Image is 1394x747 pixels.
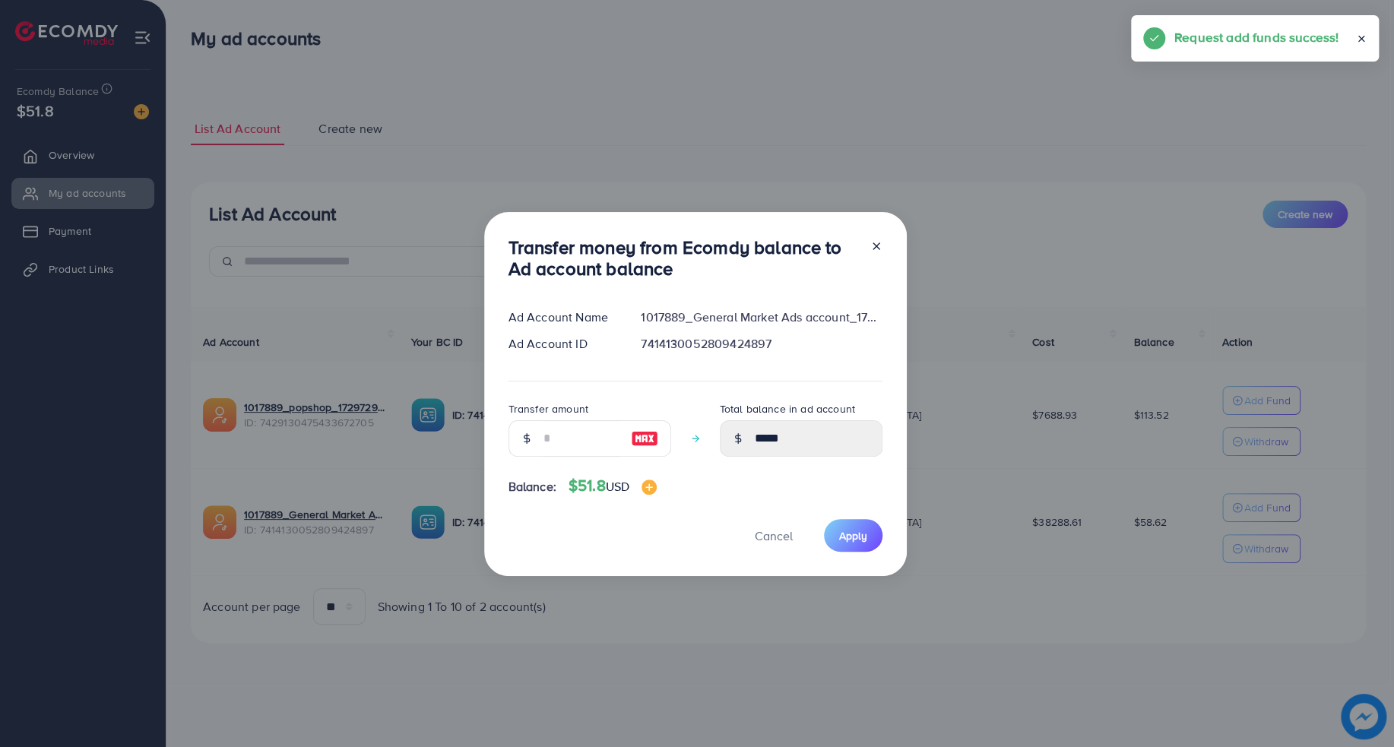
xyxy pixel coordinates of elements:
img: image [642,480,657,495]
div: 1017889_General Market Ads account_1726236686365 [629,309,894,326]
div: Ad Account Name [496,309,629,326]
button: Cancel [736,519,812,552]
h4: $51.8 [569,476,657,495]
span: Cancel [755,527,793,544]
img: image [631,429,658,448]
div: 7414130052809424897 [629,335,894,353]
div: Ad Account ID [496,335,629,353]
h5: Request add funds success! [1174,27,1339,47]
span: USD [606,478,629,495]
label: Total balance in ad account [720,401,855,416]
label: Transfer amount [508,401,588,416]
h3: Transfer money from Ecomdy balance to Ad account balance [508,236,858,280]
button: Apply [824,519,882,552]
span: Apply [839,528,867,543]
span: Balance: [508,478,556,495]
